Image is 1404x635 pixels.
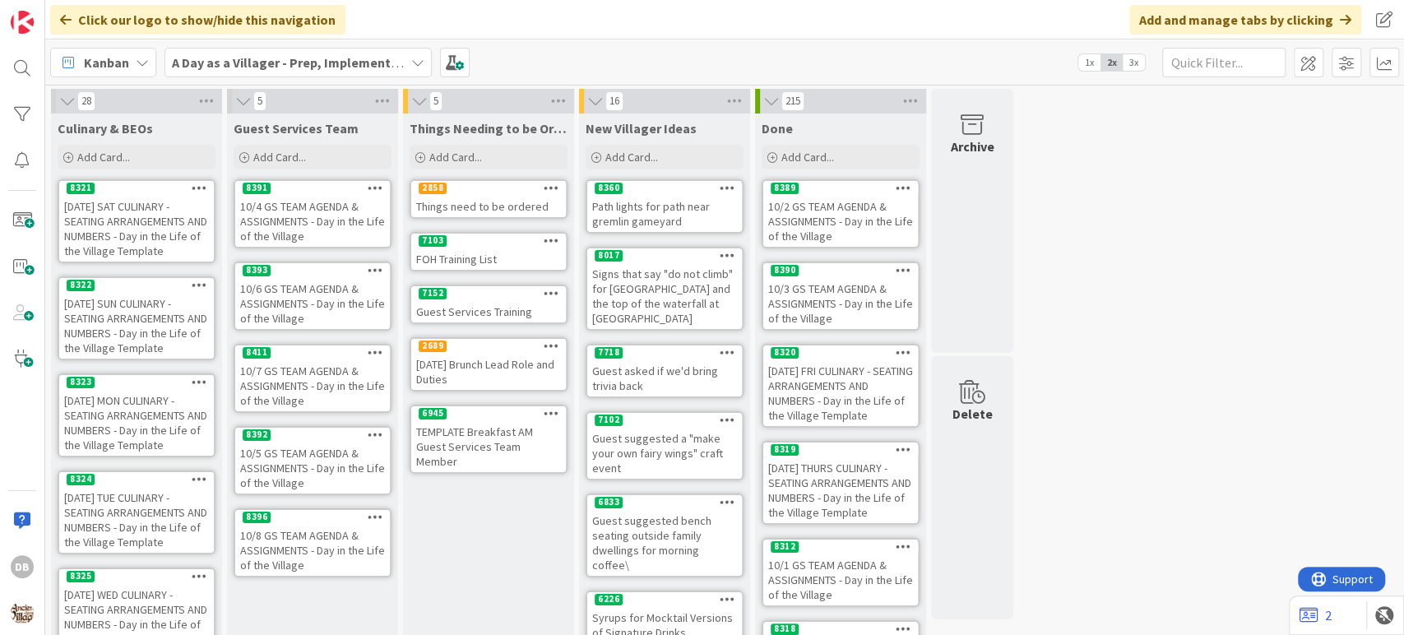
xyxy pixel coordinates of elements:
span: 28 [77,91,95,111]
div: Guest Services Training [411,301,566,322]
div: 8390 [763,263,918,278]
div: 8396 [243,512,271,523]
div: 838910/2 GS TEAM AGENDA & ASSIGNMENTS - Day in the Life of the Village [763,181,918,247]
div: 8393 [243,265,271,276]
img: avatar [11,601,34,624]
div: [DATE] Brunch Lead Role and Duties [411,354,566,390]
div: 8391 [243,183,271,194]
div: 839310/6 GS TEAM AGENDA & ASSIGNMENTS - Day in the Life of the Village [235,263,390,329]
div: 8389 [763,181,918,196]
div: 10/2 GS TEAM AGENDA & ASSIGNMENTS - Day in the Life of the Village [763,196,918,247]
div: 8360 [595,183,623,194]
div: Path lights for path near gremlin gameyard [587,196,742,232]
div: 839010/3 GS TEAM AGENDA & ASSIGNMENTS - Day in the Life of the Village [763,263,918,329]
div: 8325 [67,571,95,582]
div: 7103 [419,235,447,247]
span: Things Needing to be Ordered - PUT IN CARD, Don't make new card [410,120,568,137]
div: 839210/5 GS TEAM AGENDA & ASSIGNMENTS - Day in the Life of the Village [235,428,390,494]
div: 839610/8 GS TEAM AGENDA & ASSIGNMENTS - Day in the Life of the Village [235,510,390,576]
div: 8393 [235,263,390,278]
div: 8319 [771,444,799,456]
div: 8411 [243,347,271,359]
div: 7152 [411,286,566,301]
div: 8017 [595,250,623,262]
div: 8322 [59,278,214,293]
div: 7152Guest Services Training [411,286,566,322]
div: Delete [952,404,993,424]
div: 8360Path lights for path near gremlin gameyard [587,181,742,232]
span: 16 [605,91,623,111]
span: Guest Services Team [234,120,359,137]
span: 1x [1078,54,1100,71]
div: 8396 [235,510,390,525]
span: 215 [781,91,804,111]
div: 6945TEMPLATE Breakfast AM Guest Services Team Member [411,406,566,472]
div: 7152 [419,288,447,299]
div: 8411 [235,345,390,360]
div: 8318 [771,623,799,635]
div: 2689[DATE] Brunch Lead Role and Duties [411,339,566,390]
span: Add Card... [253,150,306,165]
span: Done [762,120,793,137]
div: 7102Guest suggested a "make your own fairy wings" craft event [587,413,742,479]
div: 7103 [411,234,566,248]
span: 5 [253,91,266,111]
div: Guest asked if we'd bring trivia back [587,360,742,396]
span: 2x [1100,54,1123,71]
span: Culinary & BEOs [58,120,153,137]
div: 8392 [235,428,390,443]
div: [DATE] SAT CULINARY - SEATING ARRANGEMENTS AND NUMBERS - Day in the Life of the Village Template [59,196,214,262]
div: 6945 [419,408,447,419]
div: 6833 [595,497,623,508]
div: 2858 [411,181,566,196]
div: 7718Guest asked if we'd bring trivia back [587,345,742,396]
div: Add and manage tabs by clicking [1129,5,1361,35]
div: Archive [951,137,994,156]
div: 10/7 GS TEAM AGENDA & ASSIGNMENTS - Day in the Life of the Village [235,360,390,411]
div: 8391 [235,181,390,196]
div: 8017Signs that say "do not climb" for [GEOGRAPHIC_DATA] and the top of the waterfall at [GEOGRAPH... [587,248,742,329]
div: Things need to be ordered [411,196,566,217]
div: 8321 [67,183,95,194]
div: [DATE] THURS CULINARY - SEATING ARRANGEMENTS AND NUMBERS - Day in the Life of the Village Template [763,457,918,523]
div: 8323[DATE] MON CULINARY - SEATING ARRANGEMENTS AND NUMBERS - Day in the Life of the Village Template [59,375,214,456]
div: 8392 [243,429,271,441]
div: 10/3 GS TEAM AGENDA & ASSIGNMENTS - Day in the Life of the Village [763,278,918,329]
b: A Day as a Villager - Prep, Implement and Execute [172,54,466,71]
div: 8320 [763,345,918,360]
div: 8389 [771,183,799,194]
div: 10/1 GS TEAM AGENDA & ASSIGNMENTS - Day in the Life of the Village [763,554,918,605]
input: Quick Filter... [1162,48,1286,77]
span: Add Card... [429,150,482,165]
div: 10/6 GS TEAM AGENDA & ASSIGNMENTS - Day in the Life of the Village [235,278,390,329]
div: 7718 [587,345,742,360]
div: [DATE] TUE CULINARY - SEATING ARRANGEMENTS AND NUMBERS - Day in the Life of the Village Template [59,487,214,553]
div: 8017 [587,248,742,263]
div: 8324 [59,472,214,487]
span: 5 [429,91,443,111]
div: Guest suggested a "make your own fairy wings" craft event [587,428,742,479]
span: Support [35,2,75,22]
span: Kanban [84,53,129,72]
div: 8323 [59,375,214,390]
div: 6226 [595,594,623,605]
div: 2689 [419,341,447,352]
div: 8322[DATE] SUN CULINARY - SEATING ARRANGEMENTS AND NUMBERS - Day in the Life of the Village Template [59,278,214,359]
a: 2 [1300,605,1332,625]
span: New Villager Ideas [586,120,697,137]
div: 2858Things need to be ordered [411,181,566,217]
div: 8321[DATE] SAT CULINARY - SEATING ARRANGEMENTS AND NUMBERS - Day in the Life of the Village Template [59,181,214,262]
div: 6226 [587,592,742,607]
div: 7102 [595,415,623,426]
div: 6833Guest suggested bench seating outside family dwellings for morning coffee\ [587,495,742,576]
div: Guest suggested bench seating outside family dwellings for morning coffee\ [587,510,742,576]
div: 8322 [67,280,95,291]
div: 2689 [411,339,566,354]
div: 8312 [771,541,799,553]
div: 8319 [763,443,918,457]
div: 8360 [587,181,742,196]
div: 8320[DATE] FRI CULINARY - SEATING ARRANGEMENTS AND NUMBERS - Day in the Life of the Village Template [763,345,918,426]
div: 8320 [771,347,799,359]
span: Add Card... [605,150,658,165]
div: 8390 [771,265,799,276]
